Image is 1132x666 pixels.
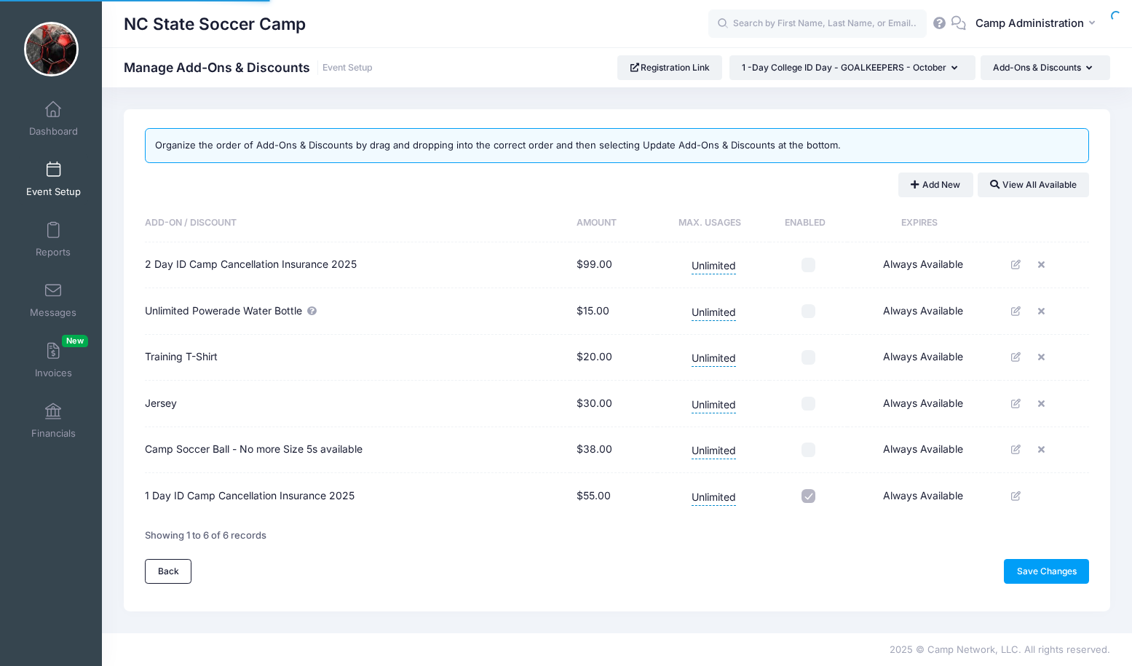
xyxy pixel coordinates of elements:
[890,643,1110,655] span: 2025 © Camp Network, LLC. All rights reserved.
[657,205,770,242] th: Max. Usages
[26,186,81,198] span: Event Setup
[847,205,1000,242] th: Expires
[847,288,1000,335] td: Always Available
[570,335,657,381] td: $20.00
[145,427,569,474] td: Camp Soccer Ball - No more Size 5s available
[769,205,847,242] th: Enabled
[570,288,657,335] td: $15.00
[145,519,266,552] div: Showing 1 to 6 of 6 records
[847,335,1000,381] td: Always Available
[729,55,975,80] button: 1 -Day College ID Day - GOALKEEPERS - October
[145,128,1089,163] div: Organize the order of Add-Ons & Discounts by drag and dropping into the correct order and then se...
[1004,559,1089,584] a: Save Changes
[36,246,71,258] span: Reports
[847,381,1000,427] td: Always Available
[24,22,79,76] img: NC State Soccer Camp
[19,214,88,265] a: Reports
[742,62,946,73] span: 1 -Day College ID Day - GOALKEEPERS - October
[570,427,657,474] td: $38.00
[570,242,657,289] td: $99.00
[617,55,723,80] a: Registration Link
[306,304,317,317] span: Unlimited Powerade at the Fields During Training
[19,154,88,205] a: Event Setup
[19,93,88,144] a: Dashboard
[145,205,569,242] th: Add-On / Discount
[145,242,569,289] td: 2 Day ID Camp Cancellation Insurance 2025
[966,7,1110,41] button: Camp Administration
[847,427,1000,474] td: Always Available
[692,394,736,413] span: Unlimited
[19,395,88,446] a: Financials
[322,63,373,74] a: Event Setup
[30,306,76,319] span: Messages
[31,427,76,440] span: Financials
[847,473,1000,519] td: Always Available
[692,486,736,506] span: Unlimited
[708,9,927,39] input: Search by First Name, Last Name, or Email...
[145,473,569,519] td: 1 Day ID Camp Cancellation Insurance 2025
[692,255,736,274] span: Unlimited
[145,288,569,335] td: Unlimited Powerade Water Bottle
[570,381,657,427] td: $30.00
[570,473,657,519] td: $55.00
[19,335,88,386] a: InvoicesNew
[978,173,1089,197] button: View All Available
[145,559,191,584] a: Back
[981,55,1110,80] button: Add-Ons & Discounts
[847,242,1000,289] td: Always Available
[62,335,88,347] span: New
[19,274,88,325] a: Messages
[570,205,657,242] th: Amount
[975,15,1084,31] span: Camp Administration
[29,125,78,138] span: Dashboard
[145,381,569,427] td: Jersey
[692,440,736,459] span: Unlimited
[898,173,973,197] button: Add New
[35,367,72,379] span: Invoices
[692,301,736,321] span: Unlimited
[124,60,373,75] h1: Manage Add-Ons & Discounts
[692,347,736,367] span: Unlimited
[124,7,306,41] h1: NC State Soccer Camp
[145,335,569,381] td: Training T-Shirt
